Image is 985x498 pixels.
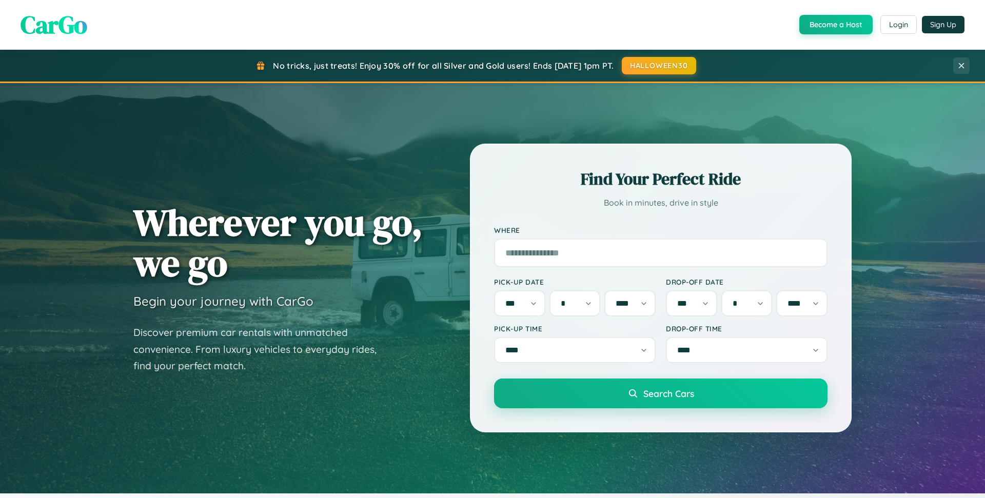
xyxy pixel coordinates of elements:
[494,195,828,210] p: Book in minutes, drive in style
[133,293,313,309] h3: Begin your journey with CarGo
[133,202,423,283] h1: Wherever you go, we go
[880,15,917,34] button: Login
[666,277,828,286] label: Drop-off Date
[922,16,964,33] button: Sign Up
[21,8,87,42] span: CarGo
[643,388,694,399] span: Search Cars
[799,15,873,34] button: Become a Host
[622,57,696,74] button: HALLOWEEN30
[494,277,656,286] label: Pick-up Date
[133,324,390,374] p: Discover premium car rentals with unmatched convenience. From luxury vehicles to everyday rides, ...
[494,379,828,408] button: Search Cars
[494,168,828,190] h2: Find Your Perfect Ride
[666,324,828,333] label: Drop-off Time
[273,61,614,71] span: No tricks, just treats! Enjoy 30% off for all Silver and Gold users! Ends [DATE] 1pm PT.
[494,226,828,234] label: Where
[494,324,656,333] label: Pick-up Time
